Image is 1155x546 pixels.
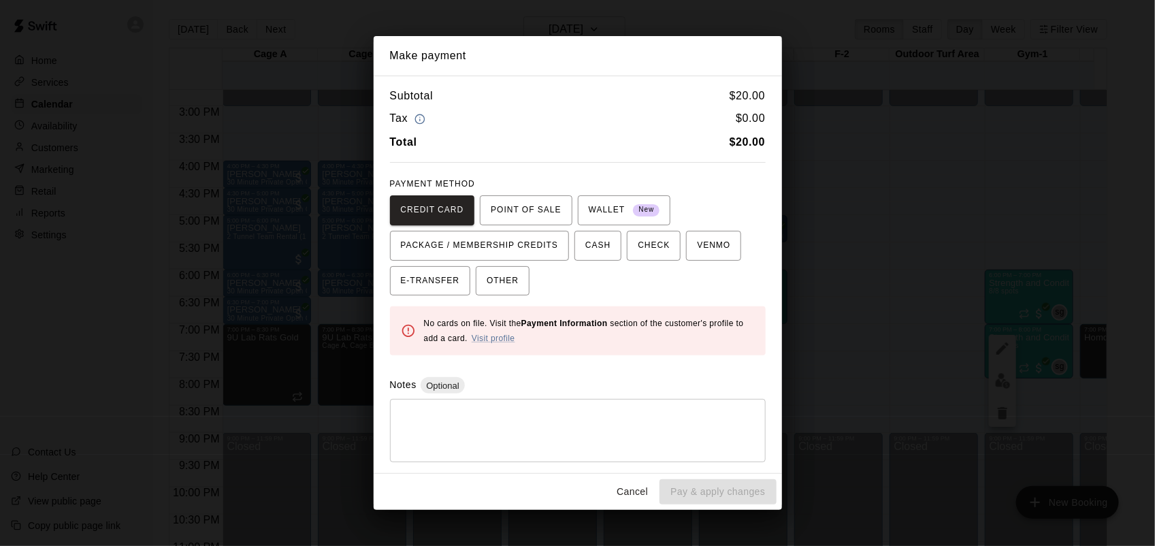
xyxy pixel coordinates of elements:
span: PAYMENT METHOD [390,179,475,189]
b: Payment Information [521,319,608,328]
label: Notes [390,379,417,390]
span: PACKAGE / MEMBERSHIP CREDITS [401,235,559,257]
span: New [633,201,660,219]
span: CASH [585,235,611,257]
span: WALLET [589,199,660,221]
span: OTHER [487,270,519,292]
button: PACKAGE / MEMBERSHIP CREDITS [390,231,570,261]
b: Total [390,136,417,148]
b: $ 20.00 [730,136,766,148]
h2: Make payment [374,36,782,76]
button: WALLET New [578,195,671,225]
span: No cards on file. Visit the section of the customer's profile to add a card. [424,319,744,343]
h6: Tax [390,110,429,128]
span: E-TRANSFER [401,270,460,292]
button: CHECK [627,231,681,261]
button: E-TRANSFER [390,266,471,296]
span: CREDIT CARD [401,199,464,221]
h6: $ 20.00 [730,87,766,105]
button: OTHER [476,266,530,296]
button: VENMO [686,231,741,261]
button: POINT OF SALE [480,195,572,225]
span: Optional [421,381,464,391]
button: Cancel [611,479,654,504]
span: CHECK [638,235,670,257]
h6: $ 0.00 [736,110,765,128]
button: CREDIT CARD [390,195,475,225]
a: Visit profile [472,334,515,343]
span: POINT OF SALE [491,199,561,221]
h6: Subtotal [390,87,434,105]
span: VENMO [697,235,730,257]
button: CASH [574,231,621,261]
